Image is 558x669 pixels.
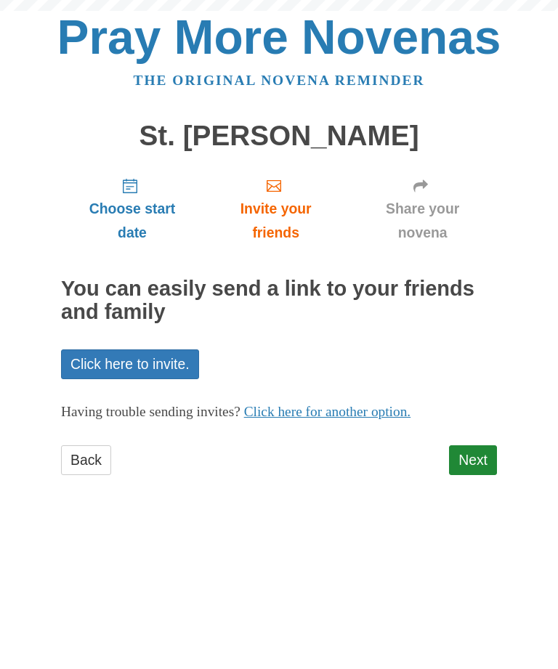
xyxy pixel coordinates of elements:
a: Pray More Novenas [57,10,501,64]
a: Click here for another option. [244,404,411,419]
a: Share your novena [348,166,497,252]
a: Choose start date [61,166,203,252]
span: Invite your friends [218,197,333,245]
a: Invite your friends [203,166,348,252]
a: Back [61,445,111,475]
span: Having trouble sending invites? [61,404,240,419]
a: The original novena reminder [134,73,425,88]
a: Next [449,445,497,475]
a: Click here to invite. [61,349,199,379]
h2: You can easily send a link to your friends and family [61,277,497,324]
span: Share your novena [363,197,482,245]
span: Choose start date [76,197,189,245]
h1: St. [PERSON_NAME] [61,121,497,152]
